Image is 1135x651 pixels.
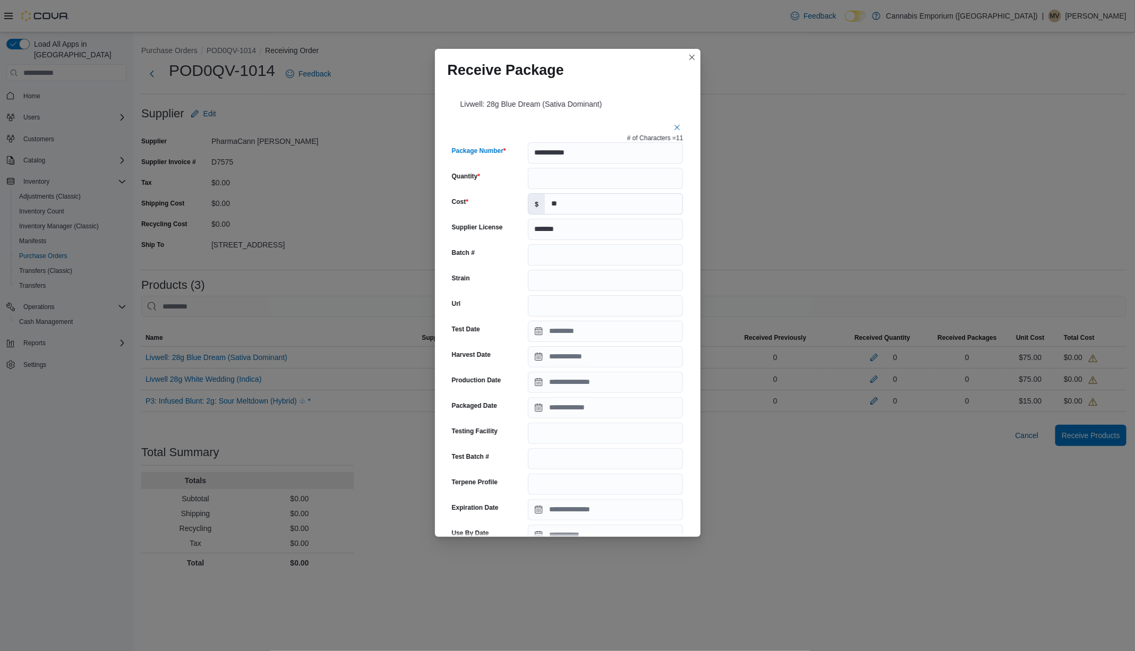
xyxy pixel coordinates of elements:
label: Expiration Date [452,503,499,512]
input: Press the down key to open a popover containing a calendar. [528,525,683,546]
label: Supplier License [452,223,503,232]
label: Batch # [452,249,475,257]
label: Strain [452,274,470,282]
input: Press the down key to open a popover containing a calendar. [528,372,683,393]
button: Closes this modal window [686,51,698,64]
label: Use By Date [452,529,489,537]
h1: Receive Package [448,62,564,79]
input: Press the down key to open a popover containing a calendar. [528,499,683,520]
label: Test Batch # [452,452,489,461]
div: Livwell: 28g Blue Dream (Sativa Dominant) [448,87,688,117]
label: Packaged Date [452,401,497,410]
label: Quantity [452,172,480,181]
p: # of Characters = 11 [627,134,684,142]
label: $ [528,194,545,214]
label: Test Date [452,325,480,333]
input: Press the down key to open a popover containing a calendar. [528,346,683,367]
label: Testing Facility [452,427,498,435]
input: Press the down key to open a popover containing a calendar. [528,321,683,342]
label: Harvest Date [452,350,491,359]
label: Url [452,299,461,308]
label: Terpene Profile [452,478,498,486]
input: Press the down key to open a popover containing a calendar. [528,397,683,418]
label: Production Date [452,376,501,384]
label: Package Number [452,147,506,155]
label: Cost [452,198,468,206]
